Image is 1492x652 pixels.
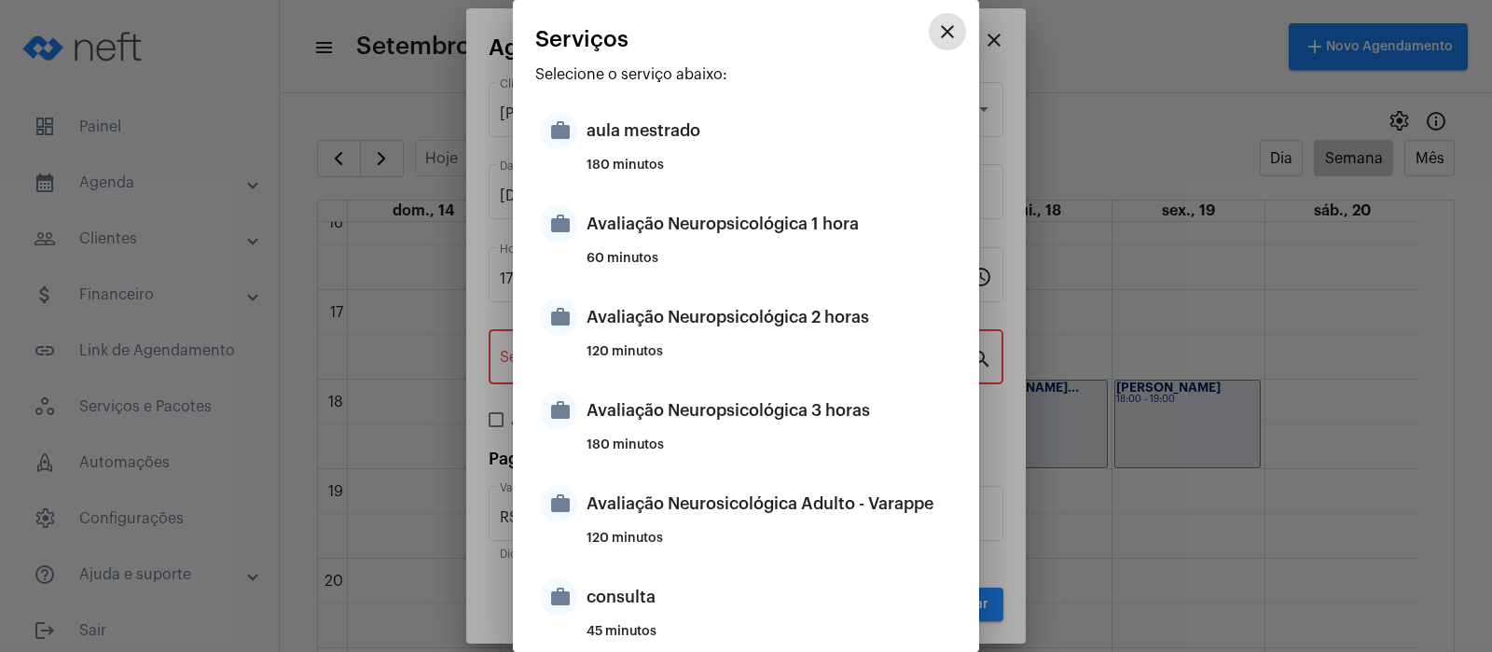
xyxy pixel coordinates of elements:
[540,205,577,243] mat-icon: work
[587,569,952,625] div: consulta
[587,382,952,438] div: Avaliação Neuropsicológica 3 horas
[587,252,952,280] div: 60 minutos
[535,66,957,83] p: Selecione o serviço abaixo:
[587,103,952,159] div: aula mestrado
[540,578,577,616] mat-icon: work
[540,392,577,429] mat-icon: work
[587,289,952,345] div: Avaliação Neuropsicológica 2 horas
[587,532,952,560] div: 120 minutos
[540,485,577,522] mat-icon: work
[587,438,952,466] div: 180 minutos
[535,27,629,51] span: Serviços
[540,112,577,149] mat-icon: work
[587,345,952,373] div: 120 minutos
[587,476,952,532] div: Avaliação Neurosicológica Adulto - Varappe
[587,159,952,187] div: 180 minutos
[540,298,577,336] mat-icon: work
[587,196,952,252] div: Avaliação Neuropsicológica 1 hora
[936,21,959,43] mat-icon: close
